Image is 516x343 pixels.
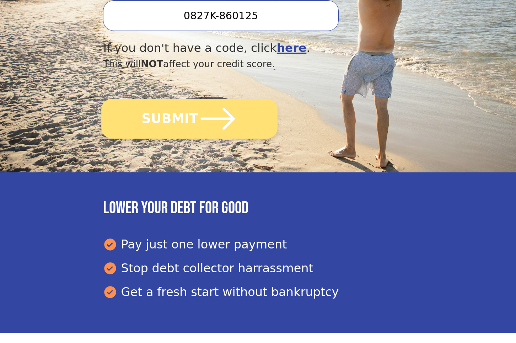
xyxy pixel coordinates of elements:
button: SUBMIT [102,99,278,139]
a: here [277,41,307,55]
input: Enter your Offer Code: [103,0,338,31]
div: Get a fresh start without bankruptcy [103,283,413,301]
div: Stop debt collector harrassment [103,259,413,277]
div: If you don't have a code, click . [103,39,366,57]
span: NOT [141,58,163,69]
div: Pay just one lower payment [103,236,413,253]
div: This will affect your credit score. [103,57,366,71]
h3: Lower your debt for good [103,198,413,219]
